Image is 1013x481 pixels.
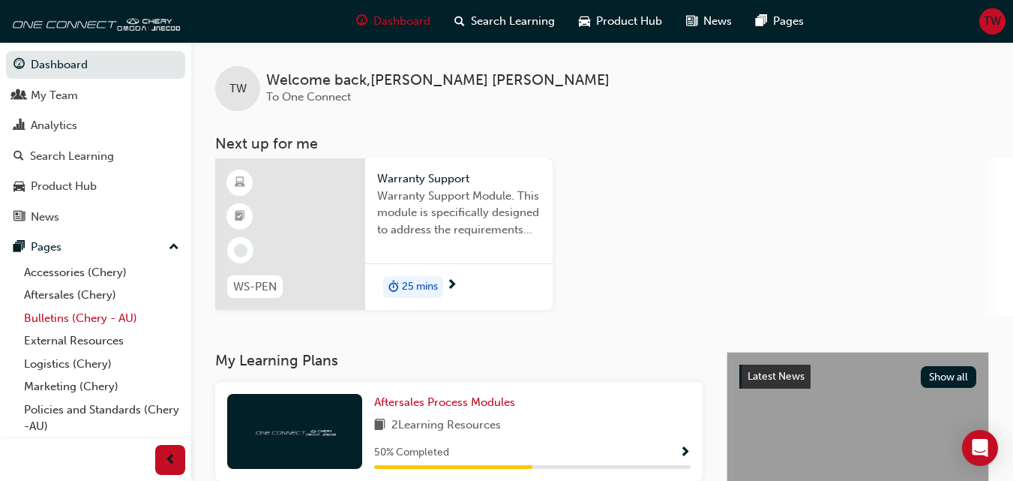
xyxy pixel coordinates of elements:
a: Dashboard [6,51,185,79]
a: Analytics [6,112,185,140]
a: Logistics (Chery) [18,353,185,376]
a: Technical Hub Workshop information [18,438,185,478]
span: Product Hub [596,13,662,30]
button: Show Progress [679,443,691,462]
a: Search Learning [6,143,185,170]
span: search-icon [454,12,465,31]
span: pages-icon [13,241,25,254]
button: Pages [6,233,185,261]
span: learningRecordVerb_NONE-icon [234,244,247,257]
span: To One Connect [266,90,351,104]
span: duration-icon [388,278,399,297]
span: car-icon [13,180,25,194]
span: TW [984,13,1001,30]
div: Analytics [31,117,77,134]
img: oneconnect [253,424,336,438]
div: Pages [31,239,61,256]
a: guage-iconDashboard [344,6,442,37]
a: Accessories (Chery) [18,261,185,284]
span: car-icon [579,12,590,31]
div: Search Learning [30,148,114,165]
a: Marketing (Chery) [18,375,185,398]
div: Open Intercom Messenger [962,430,998,466]
span: Warranty Support [377,170,541,188]
span: Welcome back , [PERSON_NAME] [PERSON_NAME] [266,72,610,89]
div: My Team [31,87,78,104]
a: External Resources [18,329,185,353]
a: Latest NewsShow all [739,365,976,389]
button: TW [979,8,1006,35]
span: Show Progress [679,446,691,460]
button: Show all [921,366,977,388]
a: Aftersales (Chery) [18,284,185,307]
span: 2 Learning Resources [391,416,501,435]
span: next-icon [446,279,457,293]
span: search-icon [13,150,24,164]
a: pages-iconPages [744,6,816,37]
span: WS-PEN [233,278,277,296]
div: News [31,209,59,226]
span: guage-icon [356,12,367,31]
span: News [703,13,732,30]
span: people-icon [13,89,25,103]
span: Warranty Support Module. This module is specifically designed to address the requirements and pro... [377,188,541,239]
a: Aftersales Process Modules [374,394,521,411]
span: up-icon [169,238,179,257]
span: TW [229,80,247,98]
a: news-iconNews [674,6,744,37]
span: Dashboard [373,13,430,30]
a: search-iconSearch Learning [442,6,567,37]
a: car-iconProduct Hub [567,6,674,37]
div: Product Hub [31,178,97,195]
span: Search Learning [471,13,555,30]
span: news-icon [13,211,25,224]
span: Latest News [748,370,805,383]
span: news-icon [686,12,697,31]
img: oneconnect [7,6,180,36]
a: Policies and Standards (Chery -AU) [18,398,185,438]
span: 50 % Completed [374,444,449,461]
h3: My Learning Plans [215,352,703,369]
span: pages-icon [756,12,767,31]
span: Aftersales Process Modules [374,395,515,409]
a: My Team [6,82,185,110]
a: Product Hub [6,173,185,200]
button: DashboardMy TeamAnalyticsSearch LearningProduct HubNews [6,48,185,233]
a: WS-PENWarranty SupportWarranty Support Module. This module is specifically designed to address th... [215,158,553,310]
span: chart-icon [13,119,25,133]
span: learningResourceType_ELEARNING-icon [235,173,245,193]
span: Pages [773,13,804,30]
span: booktick-icon [235,207,245,227]
span: prev-icon [165,451,176,470]
a: News [6,203,185,231]
h3: Next up for me [191,135,1013,152]
span: book-icon [374,416,385,435]
a: Bulletins (Chery - AU) [18,307,185,330]
span: 25 mins [402,278,438,296]
span: guage-icon [13,59,25,72]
